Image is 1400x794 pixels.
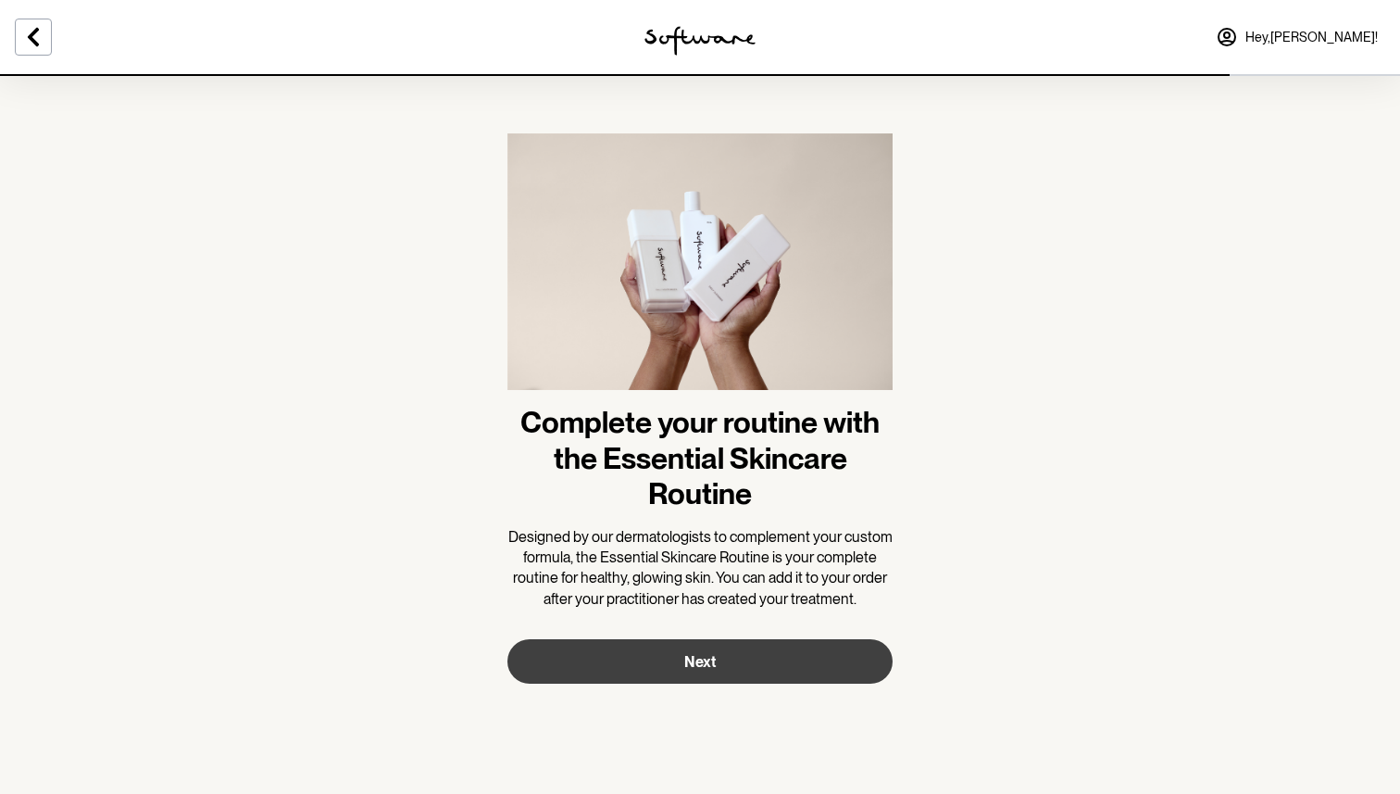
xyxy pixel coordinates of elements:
[1205,15,1389,59] a: Hey,[PERSON_NAME]!
[644,26,756,56] img: software logo
[507,639,893,684] button: Next
[507,133,893,405] img: more information about the product
[1245,30,1378,45] span: Hey, [PERSON_NAME] !
[508,528,893,608] span: Designed by our dermatologists to complement your custom formula, the Essential Skincare Routine ...
[684,653,716,671] span: Next
[507,405,893,511] h1: Complete your routine with the Essential Skincare Routine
